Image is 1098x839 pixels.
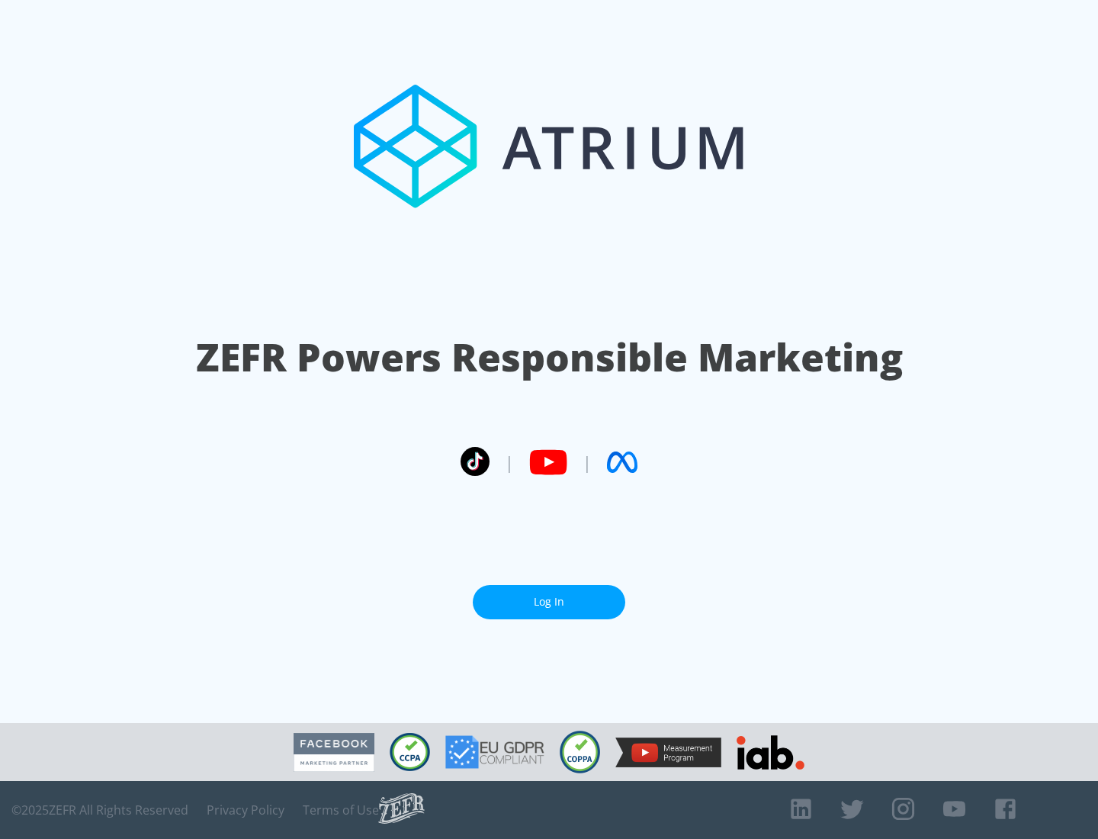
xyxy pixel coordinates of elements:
img: GDPR Compliant [445,735,544,769]
img: Facebook Marketing Partner [294,733,374,772]
a: Terms of Use [303,802,379,818]
img: CCPA Compliant [390,733,430,771]
img: IAB [737,735,804,770]
h1: ZEFR Powers Responsible Marketing [196,331,903,384]
img: COPPA Compliant [560,731,600,773]
a: Log In [473,585,625,619]
span: | [505,451,514,474]
img: YouTube Measurement Program [615,738,721,767]
span: © 2025 ZEFR All Rights Reserved [11,802,188,818]
span: | [583,451,592,474]
a: Privacy Policy [207,802,284,818]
